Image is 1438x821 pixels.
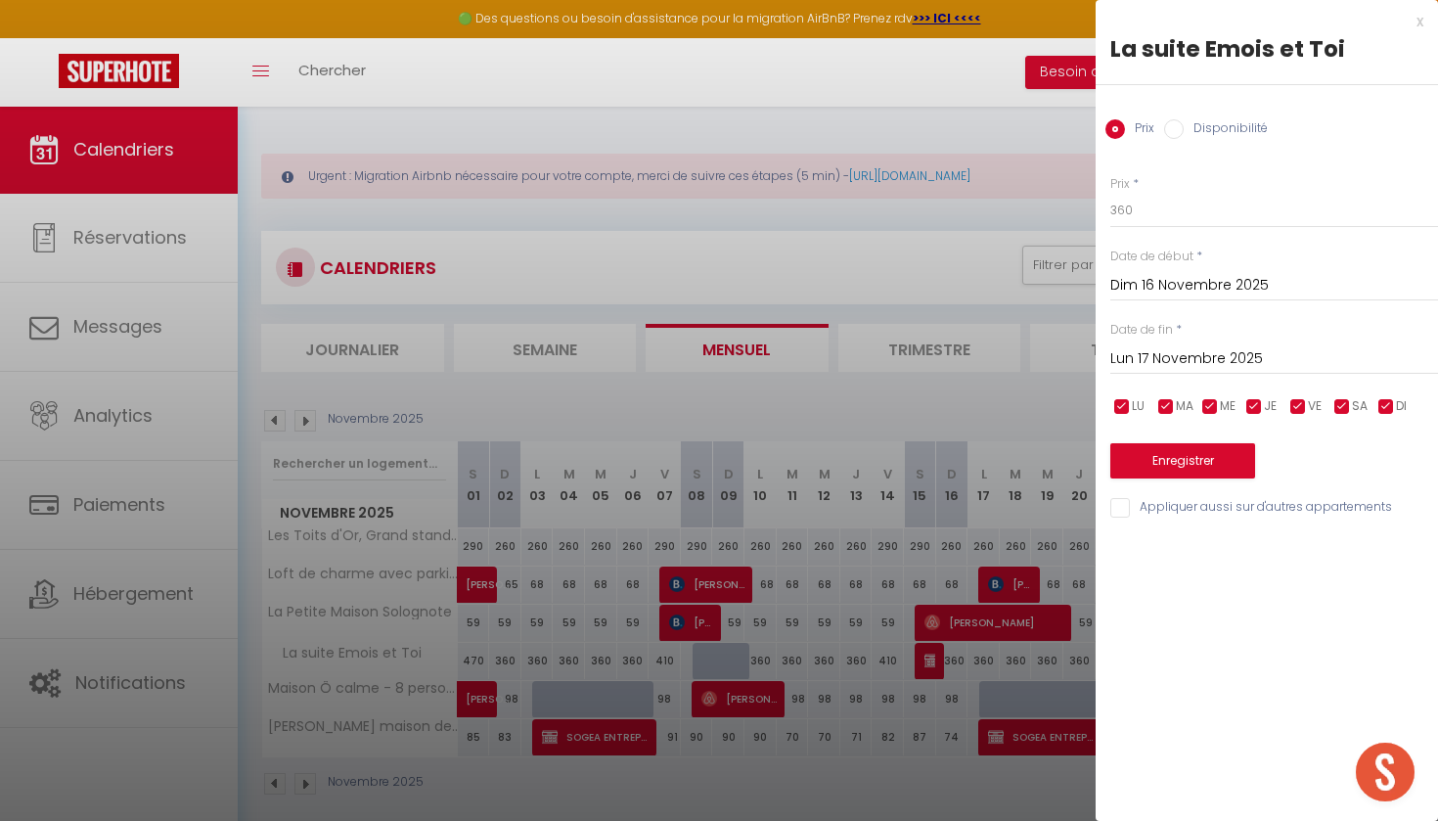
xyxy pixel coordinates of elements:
[1356,743,1415,801] div: Ouvrir le chat
[1110,321,1173,340] label: Date de fin
[1110,443,1255,479] button: Enregistrer
[1396,397,1407,416] span: DI
[1125,119,1154,141] label: Prix
[1132,397,1145,416] span: LU
[1096,10,1423,33] div: x
[1308,397,1322,416] span: VE
[1352,397,1368,416] span: SA
[1176,397,1193,416] span: MA
[1264,397,1277,416] span: JE
[1110,175,1130,194] label: Prix
[1110,33,1423,65] div: La suite Emois et Toi
[1220,397,1236,416] span: ME
[1110,248,1193,266] label: Date de début
[1184,119,1268,141] label: Disponibilité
